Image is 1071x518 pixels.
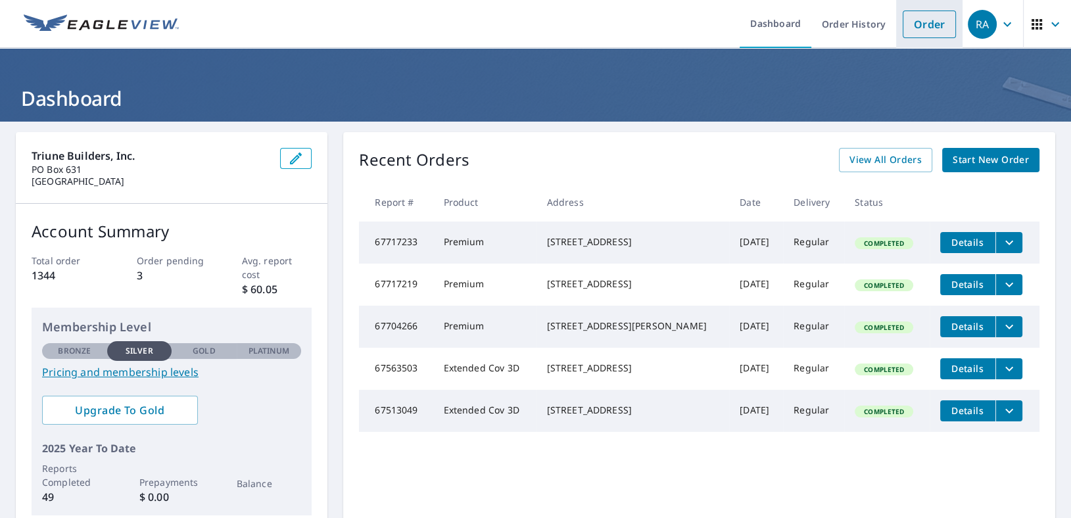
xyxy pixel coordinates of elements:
[42,364,301,380] a: Pricing and membership levels
[995,274,1022,295] button: filesDropdownBtn-67717219
[783,222,844,264] td: Regular
[42,440,301,456] p: 2025 Year To Date
[433,306,536,348] td: Premium
[32,254,102,268] p: Total order
[953,152,1029,168] span: Start New Order
[995,400,1022,421] button: filesDropdownBtn-67513049
[729,348,783,390] td: [DATE]
[547,404,719,417] div: [STREET_ADDRESS]
[948,320,988,333] span: Details
[783,348,844,390] td: Regular
[42,396,198,425] a: Upgrade To Gold
[359,306,433,348] td: 67704266
[995,358,1022,379] button: filesDropdownBtn-67563503
[940,316,995,337] button: detailsBtn-67704266
[433,348,536,390] td: Extended Cov 3D
[948,236,988,248] span: Details
[968,10,997,39] div: RA
[32,164,270,176] p: PO Box 631
[359,348,433,390] td: 67563503
[948,362,988,375] span: Details
[839,148,932,172] a: View All Orders
[948,404,988,417] span: Details
[942,148,1039,172] a: Start New Order
[547,277,719,291] div: [STREET_ADDRESS]
[783,306,844,348] td: Regular
[783,183,844,222] th: Delivery
[948,278,988,291] span: Details
[856,323,912,332] span: Completed
[729,222,783,264] td: [DATE]
[32,176,270,187] p: [GEOGRAPHIC_DATA]
[359,264,433,306] td: 67717219
[137,254,207,268] p: Order pending
[995,232,1022,253] button: filesDropdownBtn-67717233
[139,489,204,505] p: $ 0.00
[940,400,995,421] button: detailsBtn-67513049
[844,183,929,222] th: Status
[849,152,922,168] span: View All Orders
[359,222,433,264] td: 67717233
[249,345,290,357] p: Platinum
[137,268,207,283] p: 3
[193,345,215,357] p: Gold
[42,461,107,489] p: Reports Completed
[58,345,91,357] p: Bronze
[359,148,469,172] p: Recent Orders
[32,268,102,283] p: 1344
[547,235,719,248] div: [STREET_ADDRESS]
[237,477,302,490] p: Balance
[139,475,204,489] p: Prepayments
[783,264,844,306] td: Regular
[856,239,912,248] span: Completed
[783,390,844,432] td: Regular
[433,264,536,306] td: Premium
[856,365,912,374] span: Completed
[940,274,995,295] button: detailsBtn-67717219
[940,358,995,379] button: detailsBtn-67563503
[536,183,730,222] th: Address
[995,316,1022,337] button: filesDropdownBtn-67704266
[856,281,912,290] span: Completed
[32,220,312,243] p: Account Summary
[547,319,719,333] div: [STREET_ADDRESS][PERSON_NAME]
[16,85,1055,112] h1: Dashboard
[729,264,783,306] td: [DATE]
[547,362,719,375] div: [STREET_ADDRESS]
[856,407,912,416] span: Completed
[126,345,153,357] p: Silver
[940,232,995,253] button: detailsBtn-67717233
[242,281,312,297] p: $ 60.05
[729,183,783,222] th: Date
[433,183,536,222] th: Product
[359,183,433,222] th: Report #
[433,390,536,432] td: Extended Cov 3D
[42,318,301,336] p: Membership Level
[242,254,312,281] p: Avg. report cost
[729,390,783,432] td: [DATE]
[24,14,179,34] img: EV Logo
[359,390,433,432] td: 67513049
[433,222,536,264] td: Premium
[32,148,270,164] p: Triune Builders, Inc.
[53,403,187,417] span: Upgrade To Gold
[729,306,783,348] td: [DATE]
[42,489,107,505] p: 49
[903,11,956,38] a: Order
